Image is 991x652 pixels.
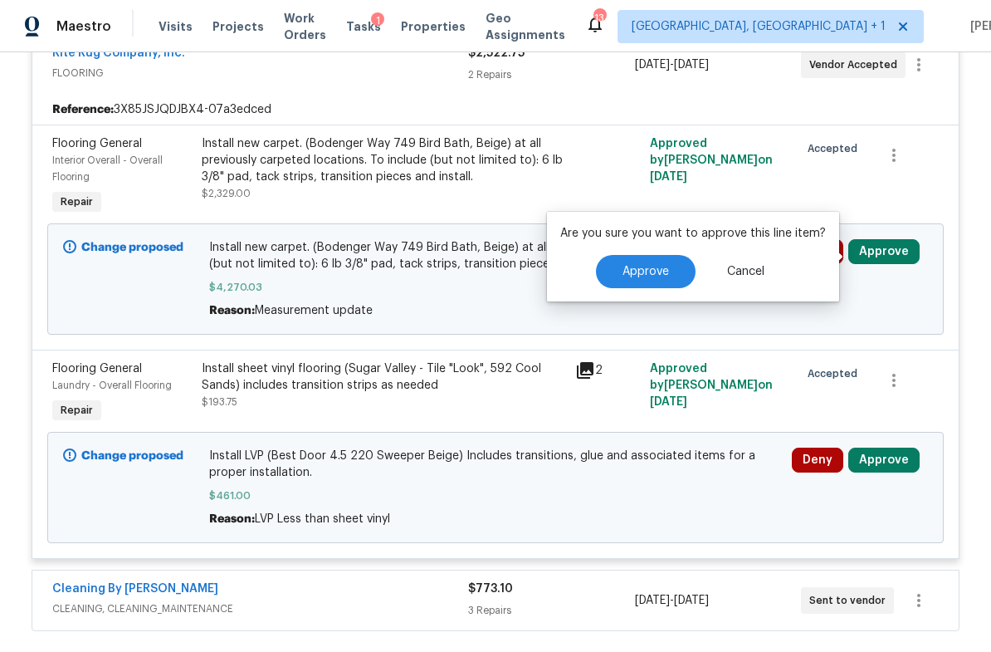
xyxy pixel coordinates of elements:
span: Work Orders [284,10,326,43]
span: Vendor Accepted [809,56,904,73]
span: [DATE] [674,59,709,71]
span: [DATE] [674,595,709,606]
span: Tasks [346,21,381,32]
span: Interior Overall - Overall Flooring [52,155,163,182]
span: LVP Less than sheet vinyl [255,513,390,525]
span: Measurement update [255,305,373,316]
a: Rite Rug Company, Inc. [52,47,185,59]
div: 2 [575,360,640,380]
span: Accepted [808,140,864,157]
span: Reason: [209,513,255,525]
div: 1 [371,12,384,29]
span: $4,270.03 [209,279,783,296]
span: Flooring General [52,363,142,375]
span: - [635,56,709,73]
span: CLEANING, CLEANING_MAINTENANCE [52,601,468,617]
span: [DATE] [635,595,670,606]
span: $461.00 [209,488,783,504]
div: Install new carpet. (Bodenger Way 749 Bird Bath, Beige) at all previously carpeted locations. To ... [202,135,565,185]
span: Sent to vendor [809,592,892,609]
span: Geo Assignments [486,10,565,43]
span: Visits [159,18,193,35]
span: [GEOGRAPHIC_DATA], [GEOGRAPHIC_DATA] + 1 [632,18,886,35]
div: 3 Repairs [468,602,634,619]
span: [DATE] [650,171,687,183]
span: Maestro [56,18,111,35]
span: Install new carpet. (Bodenger Way 749 Bird Bath, Beige) at all previously carpeted locations. To ... [209,239,783,272]
button: Approve [596,255,696,288]
span: Cancel [727,266,764,278]
span: FLOORING [52,65,468,81]
span: $2,522.75 [468,47,525,59]
span: Properties [401,18,466,35]
div: Install sheet vinyl flooring (Sugar Valley - Tile "Look", 592 Cool Sands) includes transition str... [202,360,565,394]
span: $773.10 [468,583,513,595]
span: Laundry - Overall Flooring [52,380,172,390]
button: Approve [848,448,920,473]
span: Approved by [PERSON_NAME] on [650,138,773,183]
div: 2 Repairs [468,66,634,83]
span: $2,329.00 [202,189,251,199]
a: Cleaning By [PERSON_NAME] [52,583,218,595]
span: $193.75 [202,397,237,407]
span: Repair [54,402,100,419]
span: Projects [212,18,264,35]
span: [DATE] [650,396,687,408]
b: Reference: [52,101,114,118]
p: Are you sure you want to approve this line item? [560,225,826,242]
span: Reason: [209,305,255,316]
span: Install LVP (Best Door 4.5 220 Sweeper Beige) Includes transitions, glue and associated items for... [209,448,783,481]
div: 13 [593,10,605,27]
button: Deny [792,448,843,473]
div: 3X85JSJQDJBX4-07a3edced [32,95,959,125]
b: Change proposed [81,242,183,253]
span: Approve [622,266,669,278]
button: Cancel [701,255,791,288]
button: Approve [848,239,920,264]
span: Accepted [808,365,864,382]
span: Flooring General [52,138,142,150]
span: [DATE] [635,59,670,71]
span: Repair [54,194,100,210]
span: - [635,592,709,609]
b: Change proposed [81,450,183,462]
span: Approved by [PERSON_NAME] on [650,363,773,408]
